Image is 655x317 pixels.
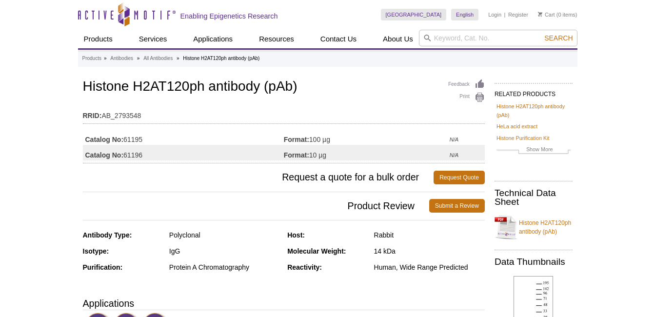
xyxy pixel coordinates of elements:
[450,129,485,145] td: N/A
[496,122,537,131] a: HeLa acid extract
[374,247,485,256] div: 14 kDa
[284,145,450,160] td: 10 µg
[83,79,485,96] h1: Histone H2AT120ph antibody (pAb)
[85,151,124,159] strong: Catalog No:
[83,105,485,121] td: AB_2793548
[448,92,485,103] a: Print
[538,11,555,18] a: Cart
[495,83,573,100] h2: RELATED PRODUCTS
[183,56,259,61] li: Histone H2AT120ph antibody (pAb)
[78,30,119,48] a: Products
[419,30,577,46] input: Keyword, Cat. No.
[104,56,107,61] li: »
[504,9,506,20] li: |
[177,56,179,61] li: »
[495,213,573,242] a: Histone H2AT120ph antibody (pAb)
[538,12,542,17] img: Your Cart
[496,102,571,119] a: Histone H2AT120ph antibody (pAb)
[495,258,573,266] h2: Data Thumbnails
[83,111,102,120] strong: RRID:
[451,9,478,20] a: English
[496,145,571,156] a: Show More
[315,30,362,48] a: Contact Us
[83,231,132,239] strong: Antibody Type:
[508,11,528,18] a: Register
[544,34,573,42] span: Search
[374,231,485,239] div: Rabbit
[287,247,346,255] strong: Molecular Weight:
[110,54,133,63] a: Antibodies
[169,247,280,256] div: IgG
[377,30,419,48] a: About Us
[133,30,173,48] a: Services
[82,54,101,63] a: Products
[434,171,485,184] a: Request Quote
[374,263,485,272] div: Human, Wide Range Predicted
[180,12,278,20] h2: Enabling Epigenetics Research
[538,9,577,20] li: (0 items)
[187,30,238,48] a: Applications
[137,56,140,61] li: »
[83,145,284,160] td: 61196
[448,79,485,90] a: Feedback
[429,199,485,213] a: Submit a Review
[83,263,123,271] strong: Purification:
[495,189,573,206] h2: Technical Data Sheet
[83,171,434,184] span: Request a quote for a bulk order
[284,129,450,145] td: 100 µg
[83,199,429,213] span: Product Review
[287,263,322,271] strong: Reactivity:
[85,135,124,144] strong: Catalog No:
[541,34,576,42] button: Search
[450,145,485,160] td: N/A
[284,135,309,144] strong: Format:
[284,151,309,159] strong: Format:
[169,263,280,272] div: Protein A Chromatography
[83,129,284,145] td: 61195
[169,231,280,239] div: Polyclonal
[143,54,173,63] a: All Antibodies
[287,231,305,239] strong: Host:
[381,9,447,20] a: [GEOGRAPHIC_DATA]
[496,134,550,142] a: Histone Purification Kit
[253,30,300,48] a: Resources
[83,247,109,255] strong: Isotype:
[488,11,501,18] a: Login
[83,296,485,311] h3: Applications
